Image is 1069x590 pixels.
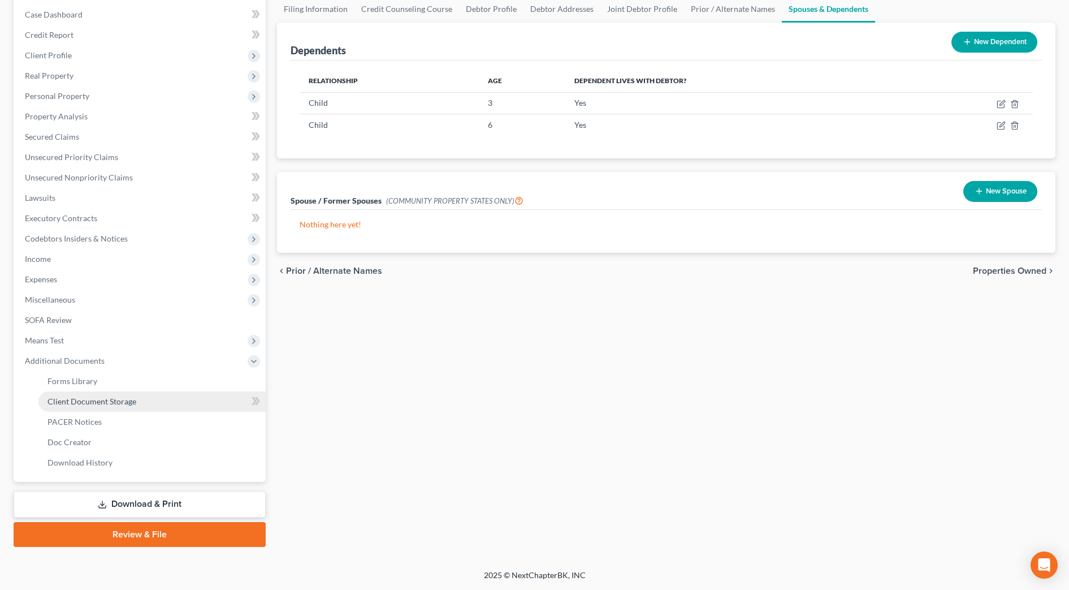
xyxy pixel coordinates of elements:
[291,196,382,205] span: Spouse / Former Spouses
[16,25,266,45] a: Credit Report
[25,274,57,284] span: Expenses
[277,266,286,275] i: chevron_left
[25,91,89,101] span: Personal Property
[47,458,112,467] span: Download History
[963,181,1037,202] button: New Spouse
[16,188,266,208] a: Lawsuits
[25,132,79,141] span: Secured Claims
[25,213,97,223] span: Executory Contracts
[213,570,857,590] div: 2025 © NextChapterBK, INC
[25,152,118,162] span: Unsecured Priority Claims
[25,71,73,80] span: Real Property
[25,10,83,19] span: Case Dashboard
[291,44,346,57] div: Dependents
[286,266,382,275] span: Prior / Alternate Names
[47,397,136,406] span: Client Document Storage
[565,92,912,114] td: Yes
[1046,266,1055,275] i: chevron_right
[25,295,75,304] span: Miscellaneous
[1031,552,1058,579] div: Open Intercom Messenger
[47,376,97,386] span: Forms Library
[38,432,266,453] a: Doc Creator
[565,114,912,136] td: Yes
[277,266,382,275] button: chevron_left Prior / Alternate Names
[479,114,565,136] td: 6
[14,522,266,547] a: Review & File
[14,491,266,518] a: Download & Print
[25,356,105,365] span: Additional Documents
[300,92,479,114] td: Child
[16,127,266,147] a: Secured Claims
[47,417,102,427] span: PACER Notices
[25,193,55,203] span: Lawsuits
[38,412,266,432] a: PACER Notices
[386,196,523,205] span: (COMMUNITY PROPERTY STATES ONLY)
[25,50,72,60] span: Client Profile
[951,32,1037,53] button: New Dependent
[16,106,266,127] a: Property Analysis
[479,70,565,92] th: Age
[479,92,565,114] td: 3
[38,391,266,412] a: Client Document Storage
[300,219,1033,230] p: Nothing here yet!
[16,208,266,229] a: Executory Contracts
[16,167,266,188] a: Unsecured Nonpriority Claims
[25,335,64,345] span: Means Test
[565,70,912,92] th: Dependent lives with debtor?
[38,453,266,473] a: Download History
[25,173,133,182] span: Unsecured Nonpriority Claims
[38,371,266,391] a: Forms Library
[16,5,266,25] a: Case Dashboard
[25,234,128,243] span: Codebtors Insiders & Notices
[973,266,1046,275] span: Properties Owned
[300,70,479,92] th: Relationship
[16,147,266,167] a: Unsecured Priority Claims
[25,30,73,40] span: Credit Report
[300,114,479,136] td: Child
[47,437,92,447] span: Doc Creator
[973,266,1055,275] button: Properties Owned chevron_right
[25,315,72,325] span: SOFA Review
[25,254,51,264] span: Income
[25,111,88,121] span: Property Analysis
[16,310,266,330] a: SOFA Review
